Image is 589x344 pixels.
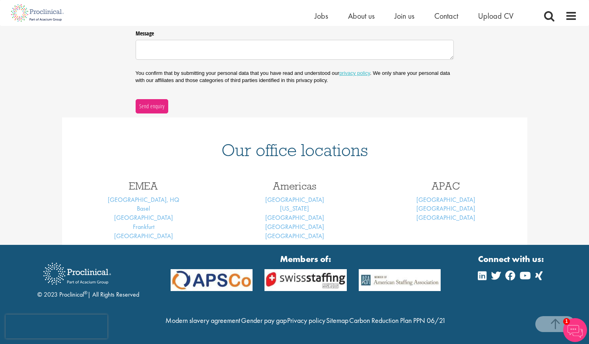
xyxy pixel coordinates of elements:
[265,213,324,222] a: [GEOGRAPHIC_DATA]
[265,232,324,240] a: [GEOGRAPHIC_DATA]
[434,11,458,21] a: Contact
[74,181,213,191] h3: EMEA
[37,257,139,299] div: © 2023 Proclinical | All Rights Reserved
[84,289,87,296] sup: ®
[136,70,454,84] p: You confirm that by submitting your personal data that you have read and understood our . We only...
[74,141,515,159] h1: Our office locations
[478,11,513,21] a: Upload CV
[265,223,324,231] a: [GEOGRAPHIC_DATA]
[353,269,447,291] img: APSCo
[136,99,168,113] button: Send enquiry
[339,70,370,76] a: privacy policy
[171,253,441,265] strong: Members of:
[416,195,475,204] a: [GEOGRAPHIC_DATA]
[563,318,570,325] span: 1
[348,11,375,21] a: About us
[326,316,348,325] a: Sitemap
[137,204,150,213] a: Basel
[139,102,165,111] span: Send enquiry
[165,269,259,291] img: APSCo
[225,181,364,191] h3: Americas
[416,213,475,222] a: [GEOGRAPHIC_DATA]
[376,181,515,191] h3: APAC
[478,253,546,265] strong: Connect with us:
[416,204,475,213] a: [GEOGRAPHIC_DATA]
[287,316,325,325] a: Privacy policy
[6,315,107,338] iframe: reCAPTCHA
[114,232,173,240] a: [GEOGRAPHIC_DATA]
[37,257,117,290] img: Proclinical Recruitment
[395,11,414,21] a: Join us
[165,316,240,325] a: Modern slavery agreement
[315,11,328,21] a: Jobs
[265,195,324,204] a: [GEOGRAPHIC_DATA]
[563,318,587,342] img: Chatbot
[114,213,173,222] a: [GEOGRAPHIC_DATA]
[349,316,446,325] a: Carbon Reduction Plan PPN 06/21
[241,316,287,325] a: Gender pay gap
[108,195,179,204] a: [GEOGRAPHIC_DATA], HQ
[133,223,154,231] a: Frankfurt
[136,27,454,37] label: Message
[259,269,353,291] img: APSCo
[280,204,309,213] a: [US_STATE]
